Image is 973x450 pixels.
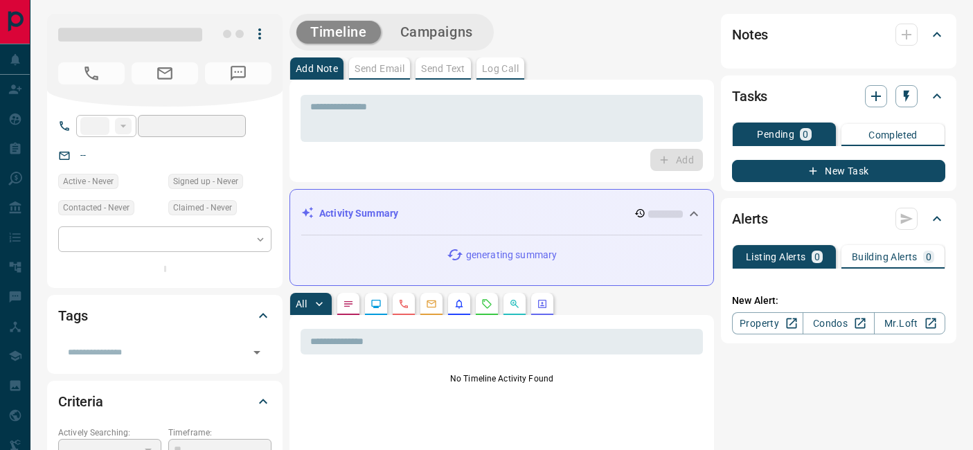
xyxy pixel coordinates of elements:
[80,150,86,161] a: --
[454,298,465,309] svg: Listing Alerts
[296,21,381,44] button: Timeline
[386,21,487,44] button: Campaigns
[509,298,520,309] svg: Opportunities
[301,201,702,226] div: Activity Summary
[466,248,557,262] p: generating summary
[803,129,808,139] p: 0
[537,298,548,309] svg: Agent Actions
[205,62,271,84] span: No Number
[814,252,820,262] p: 0
[301,372,703,385] p: No Timeline Activity Found
[732,202,945,235] div: Alerts
[296,299,307,309] p: All
[343,298,354,309] svg: Notes
[173,201,232,215] span: Claimed - Never
[926,252,931,262] p: 0
[132,62,198,84] span: No Email
[398,298,409,309] svg: Calls
[732,312,803,334] a: Property
[757,129,794,139] p: Pending
[63,174,114,188] span: Active - Never
[732,160,945,182] button: New Task
[732,208,768,230] h2: Alerts
[481,298,492,309] svg: Requests
[173,174,238,188] span: Signed up - Never
[63,201,130,215] span: Contacted - Never
[168,426,271,439] p: Timeframe:
[58,305,87,327] h2: Tags
[58,390,103,413] h2: Criteria
[874,312,945,334] a: Mr.Loft
[732,80,945,113] div: Tasks
[319,206,398,221] p: Activity Summary
[58,62,125,84] span: No Number
[732,294,945,308] p: New Alert:
[803,312,874,334] a: Condos
[247,343,267,362] button: Open
[58,426,161,439] p: Actively Searching:
[426,298,437,309] svg: Emails
[732,85,767,107] h2: Tasks
[868,130,918,140] p: Completed
[732,18,945,51] div: Notes
[852,252,918,262] p: Building Alerts
[732,24,768,46] h2: Notes
[58,299,271,332] div: Tags
[746,252,806,262] p: Listing Alerts
[371,298,382,309] svg: Lead Browsing Activity
[296,64,338,73] p: Add Note
[58,385,271,418] div: Criteria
